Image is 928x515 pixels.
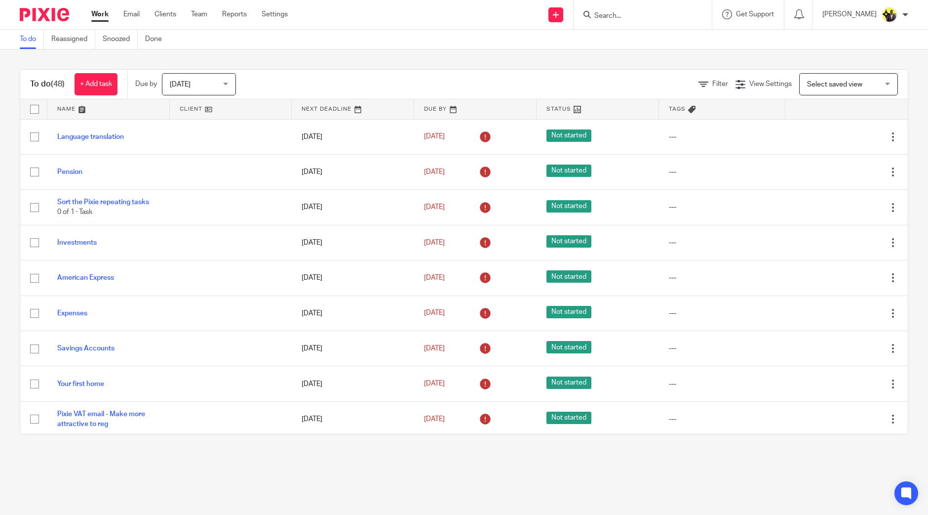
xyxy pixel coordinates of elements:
[135,79,157,89] p: Due by
[807,81,862,88] span: Select saved view
[669,308,776,318] div: ---
[57,381,104,387] a: Your first home
[30,79,65,89] h1: To do
[424,310,445,317] span: [DATE]
[546,165,591,177] span: Not started
[822,9,877,19] p: [PERSON_NAME]
[669,202,776,212] div: ---
[292,331,414,366] td: [DATE]
[424,204,445,211] span: [DATE]
[424,345,445,352] span: [DATE]
[546,341,591,353] span: Not started
[57,310,87,317] a: Expenses
[669,238,776,248] div: ---
[91,9,109,19] a: Work
[593,12,682,21] input: Search
[51,30,95,49] a: Reassigned
[292,154,414,189] td: [DATE]
[57,274,114,281] a: American Express
[669,167,776,177] div: ---
[292,119,414,154] td: [DATE]
[123,9,140,19] a: Email
[669,414,776,424] div: ---
[424,169,445,175] span: [DATE]
[292,366,414,401] td: [DATE]
[749,81,792,87] span: View Settings
[222,9,247,19] a: Reports
[669,132,776,142] div: ---
[424,133,445,140] span: [DATE]
[292,225,414,260] td: [DATE]
[882,7,897,23] img: Yemi-Starbridge.jpg
[546,412,591,424] span: Not started
[57,239,97,246] a: Investments
[103,30,138,49] a: Snoozed
[424,274,445,281] span: [DATE]
[292,190,414,225] td: [DATE]
[57,411,145,428] a: Pixie VAT email - Make more attractive to reg
[669,343,776,353] div: ---
[57,199,149,206] a: Sort the Pixie repeating tasks
[170,81,191,88] span: [DATE]
[424,416,445,423] span: [DATE]
[736,11,774,18] span: Get Support
[292,296,414,331] td: [DATE]
[20,30,44,49] a: To do
[57,345,115,352] a: Savings Accounts
[546,200,591,213] span: Not started
[546,377,591,389] span: Not started
[145,30,169,49] a: Done
[669,273,776,283] div: ---
[712,81,728,87] span: Filter
[292,401,414,436] td: [DATE]
[57,133,124,140] a: Language translation
[669,379,776,389] div: ---
[20,8,69,21] img: Pixie
[51,80,65,88] span: (48)
[546,306,591,318] span: Not started
[546,235,591,248] span: Not started
[57,209,92,216] span: 0 of 1 · Task
[75,73,117,95] a: + Add task
[262,9,288,19] a: Settings
[546,129,591,142] span: Not started
[57,169,82,175] a: Pension
[155,9,176,19] a: Clients
[424,380,445,387] span: [DATE]
[669,106,686,112] span: Tags
[424,239,445,246] span: [DATE]
[546,270,591,283] span: Not started
[292,260,414,296] td: [DATE]
[191,9,207,19] a: Team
